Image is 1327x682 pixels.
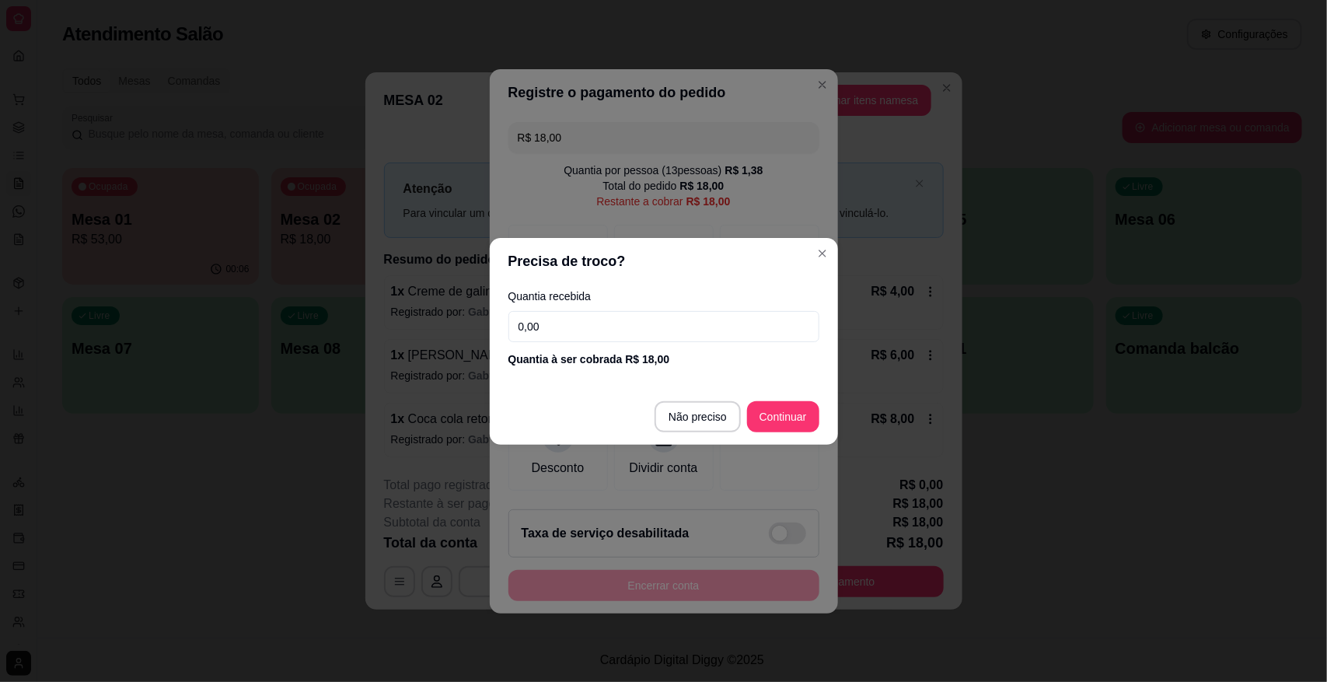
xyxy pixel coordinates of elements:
button: Não preciso [655,401,741,432]
label: Quantia recebida [508,291,819,302]
header: Precisa de troco? [490,238,838,285]
div: Quantia à ser cobrada R$ 18,00 [508,351,819,367]
button: Close [810,241,835,266]
button: Continuar [747,401,819,432]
